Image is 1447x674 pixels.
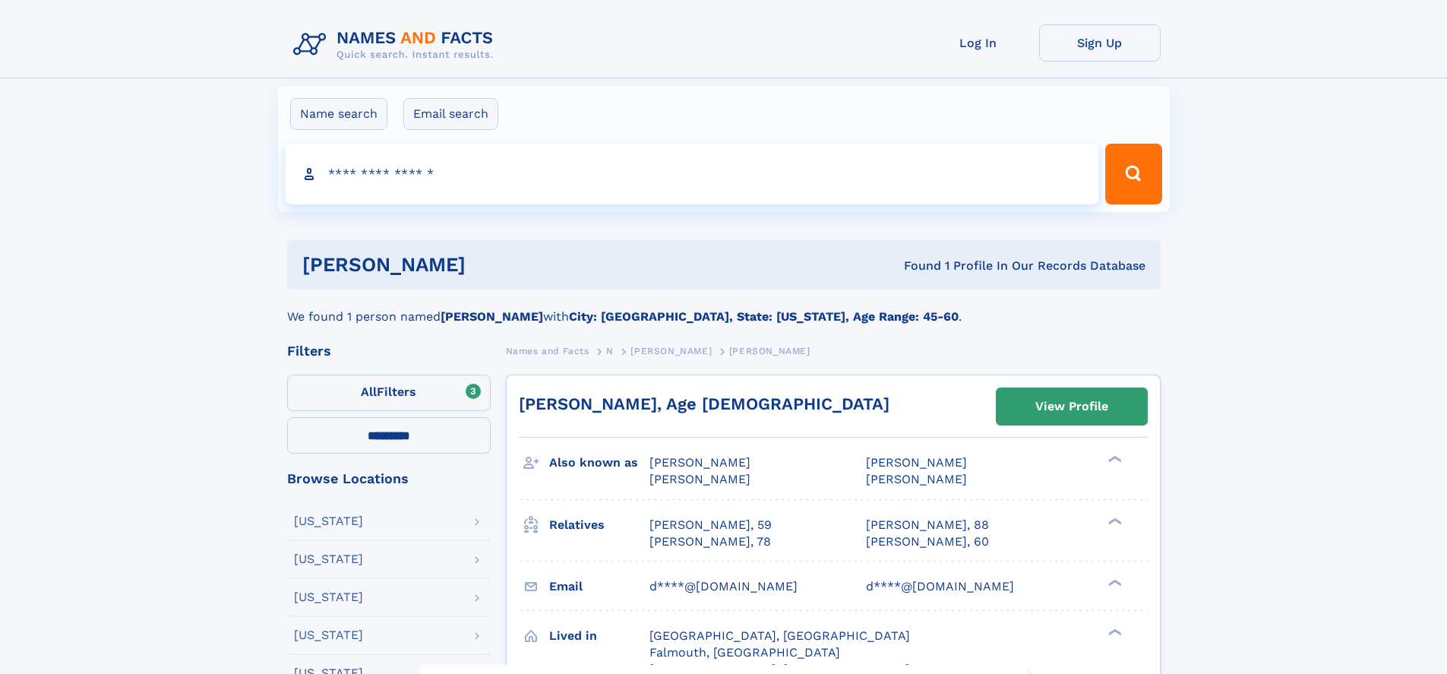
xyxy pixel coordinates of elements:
[649,628,910,643] span: [GEOGRAPHIC_DATA], [GEOGRAPHIC_DATA]
[866,533,989,550] a: [PERSON_NAME], 60
[287,375,491,411] label: Filters
[441,309,543,324] b: [PERSON_NAME]
[287,472,491,486] div: Browse Locations
[302,255,685,274] h1: [PERSON_NAME]
[1104,577,1123,587] div: ❯
[549,450,649,476] h3: Also known as
[361,384,377,399] span: All
[506,341,589,360] a: Names and Facts
[606,346,614,356] span: N
[1104,516,1123,526] div: ❯
[997,388,1147,425] a: View Profile
[287,290,1161,326] div: We found 1 person named with .
[649,472,750,486] span: [PERSON_NAME]
[684,258,1145,274] div: Found 1 Profile In Our Records Database
[294,629,363,641] div: [US_STATE]
[294,591,363,603] div: [US_STATE]
[549,574,649,600] h3: Email
[549,623,649,649] h3: Lived in
[287,344,491,358] div: Filters
[294,553,363,565] div: [US_STATE]
[729,346,810,356] span: [PERSON_NAME]
[1105,144,1161,204] button: Search Button
[290,98,387,130] label: Name search
[1104,454,1123,464] div: ❯
[549,512,649,538] h3: Relatives
[630,341,712,360] a: [PERSON_NAME]
[294,515,363,527] div: [US_STATE]
[286,144,1099,204] input: search input
[866,517,989,533] a: [PERSON_NAME], 88
[1104,627,1123,637] div: ❯
[649,455,750,470] span: [PERSON_NAME]
[649,645,840,660] span: Falmouth, [GEOGRAPHIC_DATA]
[1039,24,1161,62] a: Sign Up
[287,24,506,65] img: Logo Names and Facts
[606,341,614,360] a: N
[866,472,967,486] span: [PERSON_NAME]
[649,533,771,550] a: [PERSON_NAME], 78
[519,394,889,413] a: [PERSON_NAME], Age [DEMOGRAPHIC_DATA]
[918,24,1039,62] a: Log In
[649,517,772,533] a: [PERSON_NAME], 59
[866,455,967,470] span: [PERSON_NAME]
[630,346,712,356] span: [PERSON_NAME]
[569,309,959,324] b: City: [GEOGRAPHIC_DATA], State: [US_STATE], Age Range: 45-60
[403,98,498,130] label: Email search
[1035,389,1108,424] div: View Profile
